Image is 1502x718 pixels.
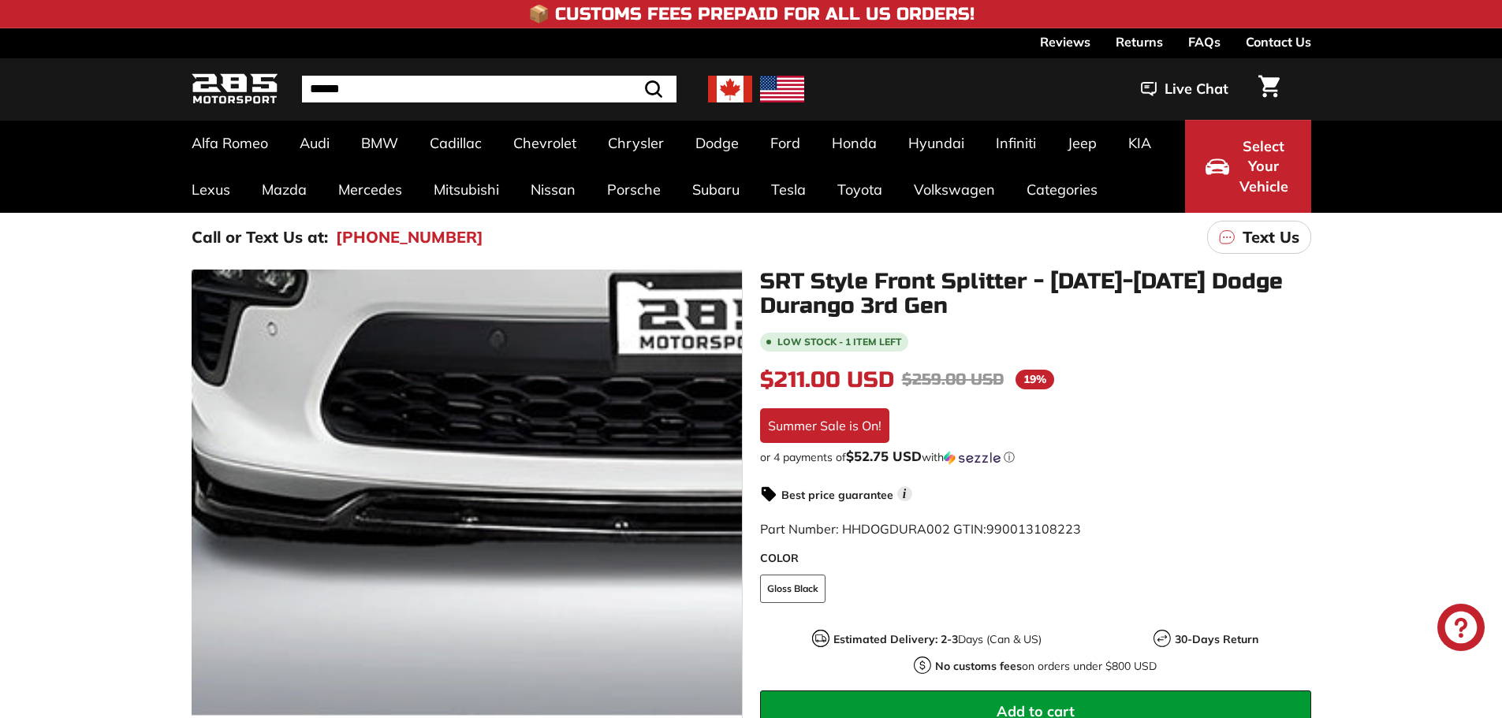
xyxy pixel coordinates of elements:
[176,166,246,213] a: Lexus
[760,408,889,443] div: Summer Sale is On!
[192,225,328,249] p: Call or Text Us at:
[898,166,1011,213] a: Volkswagen
[592,120,680,166] a: Chrysler
[528,5,975,24] h4: 📦 Customs Fees Prepaid for All US Orders!
[345,120,414,166] a: BMW
[760,270,1311,318] h1: SRT Style Front Splitter - [DATE]-[DATE] Dodge Durango 3rd Gen
[1185,120,1311,213] button: Select Your Vehicle
[755,166,822,213] a: Tesla
[816,120,893,166] a: Honda
[246,166,322,213] a: Mazda
[760,521,1081,537] span: Part Number: HHDOGDURA002 GTIN:
[498,120,592,166] a: Chevrolet
[515,166,591,213] a: Nissan
[897,486,912,501] span: i
[1188,28,1221,55] a: FAQs
[760,449,1311,465] div: or 4 payments of with
[591,166,676,213] a: Porsche
[935,659,1022,673] strong: No customs fees
[846,448,922,464] span: $52.75 USD
[418,166,515,213] a: Mitsubishi
[192,71,278,108] img: Logo_285_Motorsport_areodynamics_components
[986,521,1081,537] span: 990013108223
[833,631,1042,648] p: Days (Can & US)
[1243,225,1299,249] p: Text Us
[414,120,498,166] a: Cadillac
[1116,28,1163,55] a: Returns
[893,120,980,166] a: Hyundai
[760,550,1311,567] label: COLOR
[302,76,676,102] input: Search
[1165,79,1228,99] span: Live Chat
[676,166,755,213] a: Subaru
[935,658,1157,675] p: on orders under $800 USD
[1016,370,1054,389] span: 19%
[1040,28,1090,55] a: Reviews
[755,120,816,166] a: Ford
[1246,28,1311,55] a: Contact Us
[176,120,284,166] a: Alfa Romeo
[1113,120,1167,166] a: KIA
[284,120,345,166] a: Audi
[781,488,893,502] strong: Best price guarantee
[680,120,755,166] a: Dodge
[822,166,898,213] a: Toyota
[1433,604,1489,655] inbox-online-store-chat: Shopify online store chat
[760,449,1311,465] div: or 4 payments of$52.75 USDwithSezzle Click to learn more about Sezzle
[1175,632,1258,646] strong: 30-Days Return
[980,120,1052,166] a: Infiniti
[1237,136,1291,197] span: Select Your Vehicle
[1052,120,1113,166] a: Jeep
[336,225,483,249] a: [PHONE_NUMBER]
[1249,62,1289,116] a: Cart
[1011,166,1113,213] a: Categories
[760,366,894,393] span: $211.00 USD
[833,632,958,646] strong: Estimated Delivery: 2-3
[322,166,418,213] a: Mercedes
[1120,69,1249,109] button: Live Chat
[902,370,1004,389] span: $259.00 USD
[777,337,902,347] span: Low stock - 1 item left
[1207,221,1311,254] a: Text Us
[944,451,1001,465] img: Sezzle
